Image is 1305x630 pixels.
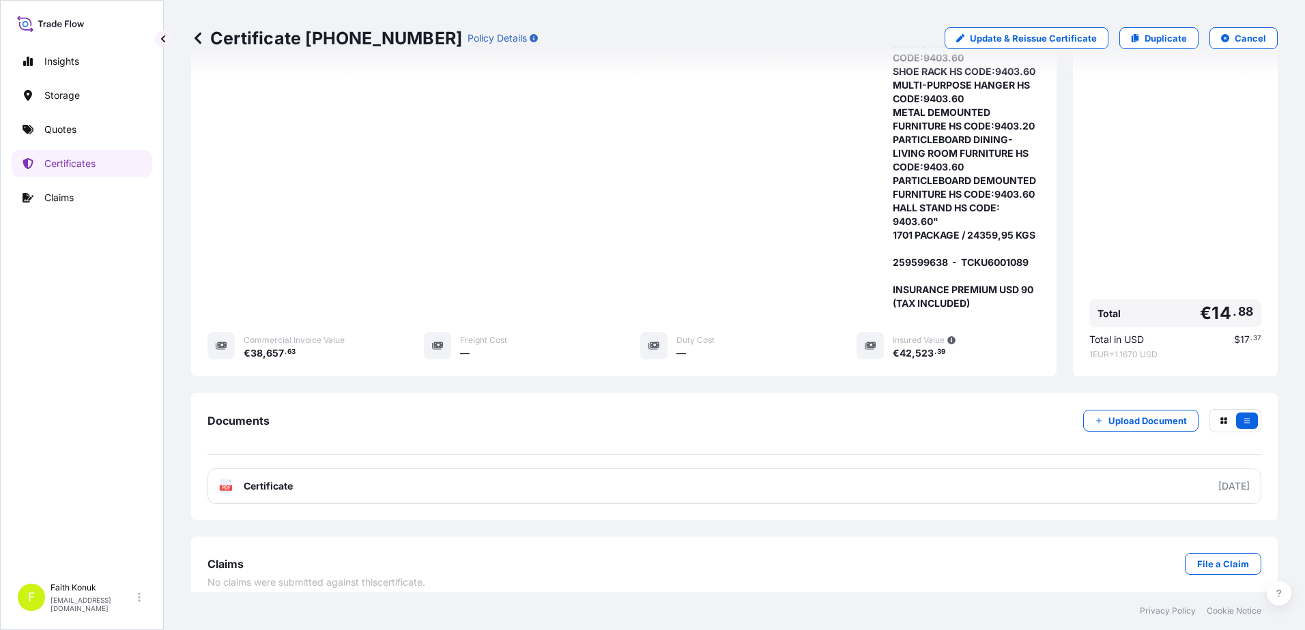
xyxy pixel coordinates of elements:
[1108,414,1187,427] p: Upload Document
[1089,349,1261,360] span: 1 EUR = 1.1670 USD
[1119,27,1199,49] a: Duplicate
[460,346,470,360] span: —
[263,348,266,358] span: ,
[676,335,715,346] span: Duty Cost
[1145,31,1187,45] p: Duplicate
[250,348,263,358] span: 38
[51,582,135,593] p: Faith Konuk
[1211,305,1231,322] span: 14
[893,335,945,346] span: Insured Value
[12,48,152,75] a: Insights
[1098,307,1121,320] span: Total
[915,348,934,358] span: 523
[1233,307,1237,316] span: .
[207,575,425,589] span: No claims were submitted against this certificate .
[12,150,152,177] a: Certificates
[44,89,80,102] p: Storage
[12,184,152,211] a: Claims
[244,348,250,358] span: €
[1089,333,1144,346] span: Total in USD
[1240,335,1250,344] span: 17
[244,335,345,346] span: Commercial Invoice Value
[945,27,1108,49] a: Update & Reissue Certificate
[1218,479,1250,493] div: [DATE]
[51,596,135,612] p: [EMAIL_ADDRESS][DOMAIN_NAME]
[28,590,35,604] span: F
[44,55,79,68] p: Insights
[1238,307,1253,316] span: 88
[222,485,231,490] text: PDF
[676,346,686,360] span: —
[44,157,96,170] p: Certificates
[1197,557,1249,571] p: File a Claim
[1200,305,1211,322] span: €
[970,31,1097,45] p: Update & Reissue Certificate
[207,557,244,571] span: Claims
[934,350,936,355] span: .
[1235,31,1266,45] p: Cancel
[900,348,912,358] span: 42
[287,350,296,355] span: 63
[12,116,152,143] a: Quotes
[266,348,284,358] span: 657
[1253,336,1261,341] span: 37
[44,191,74,205] p: Claims
[244,479,293,493] span: Certificate
[1207,605,1261,616] a: Cookie Notice
[893,348,900,358] span: €
[937,350,945,355] span: 39
[207,468,1261,504] a: PDFCertificate[DATE]
[460,335,507,346] span: Freight Cost
[1185,553,1261,575] a: File a Claim
[191,27,462,49] p: Certificate [PHONE_NUMBER]
[1083,410,1199,432] button: Upload Document
[1234,335,1240,344] span: $
[912,348,915,358] span: ,
[207,414,270,427] span: Documents
[468,31,527,45] p: Policy Details
[44,123,76,136] p: Quotes
[1209,27,1278,49] button: Cancel
[1250,336,1252,341] span: .
[285,350,287,355] span: .
[1140,605,1196,616] a: Privacy Policy
[12,82,152,109] a: Storage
